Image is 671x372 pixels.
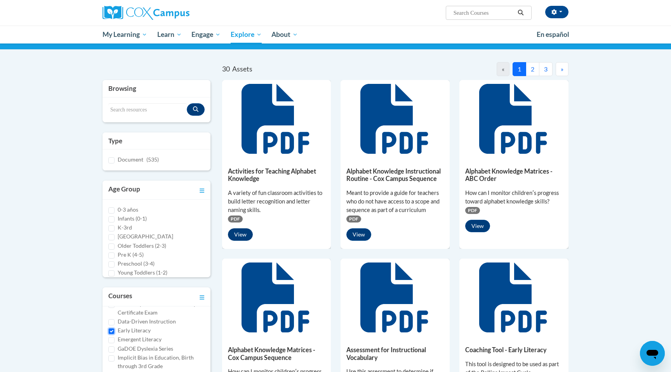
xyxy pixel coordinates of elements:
[228,189,325,214] div: A variety of fun classroom activities to build letter recognition and letter naming skills.
[103,30,147,39] span: My Learning
[118,317,176,326] label: Data-Driven Instruction
[118,326,151,335] label: Early Literacy
[118,232,173,241] label: [GEOGRAPHIC_DATA]
[200,291,205,302] a: Toggle collapse
[228,346,325,361] h5: Alphabet Knowledge Matrices - Cox Campus Sequence
[226,26,267,43] a: Explore
[118,214,147,223] label: Infants (0-1)
[157,30,182,39] span: Learn
[513,62,526,76] button: 1
[146,156,159,163] span: (535)
[118,344,173,353] label: GaDOE Dyslexia Series
[395,62,568,76] nav: Pagination Navigation
[103,6,250,20] a: Cox Campus
[187,103,205,116] button: Search resources
[228,216,243,223] span: PDF
[267,26,303,43] a: About
[515,8,527,17] button: Search
[556,62,568,76] button: Next
[532,26,574,43] a: En español
[118,250,144,259] label: Pre K (4-5)
[232,65,252,73] span: Assets
[108,184,140,195] h3: Age Group
[537,30,569,38] span: En español
[118,353,205,370] label: Implicit Bias in Education, Birth through 3rd Grade
[118,223,132,232] label: K-3rd
[640,341,665,366] iframe: Button to launch messaging window
[465,167,563,183] h5: Alphabet Knowledge Matrices - ABC Order
[231,30,262,39] span: Explore
[118,335,162,344] label: Emergent Literacy
[465,189,563,206] div: How can I monitor childrenʹs progress toward alphabet knowledge skills?
[108,103,187,116] input: Search resources
[118,156,143,163] span: Document
[271,30,298,39] span: About
[228,228,253,241] button: View
[91,26,580,43] div: Main menu
[152,26,187,43] a: Learn
[346,216,361,223] span: PDF
[465,220,490,232] button: View
[118,242,166,250] label: Older Toddlers (2-3)
[526,62,539,76] button: 2
[103,6,189,20] img: Cox Campus
[191,30,221,39] span: Engage
[465,346,563,353] h5: Coaching Tool - Early Literacy
[228,167,325,183] h5: Activities for Teaching Alphabet Knowledge
[346,189,444,214] div: Meant to provide a guide for teachers who do not have access to a scope and sequence as part of a...
[97,26,152,43] a: My Learning
[200,184,205,195] a: Toggle collapse
[346,167,444,183] h5: Alphabet Knowledge Instructional Routine - Cox Campus Sequence
[118,259,155,268] label: Preschool (3-4)
[118,205,138,214] label: 0-3 años
[222,65,230,73] span: 30
[539,62,553,76] button: 3
[561,65,563,73] span: »
[453,8,515,17] input: Search Courses
[118,268,167,277] label: Young Toddlers (1-2)
[465,207,480,214] span: PDF
[346,346,444,361] h5: Assessment for Instructional Vocabulary
[545,6,568,18] button: Account Settings
[108,291,132,302] h3: Courses
[346,228,371,241] button: View
[186,26,226,43] a: Engage
[108,84,205,93] h3: Browsing
[108,136,205,146] h3: Type
[118,300,205,317] label: Cox Campus Structured Literacy Certificate Exam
